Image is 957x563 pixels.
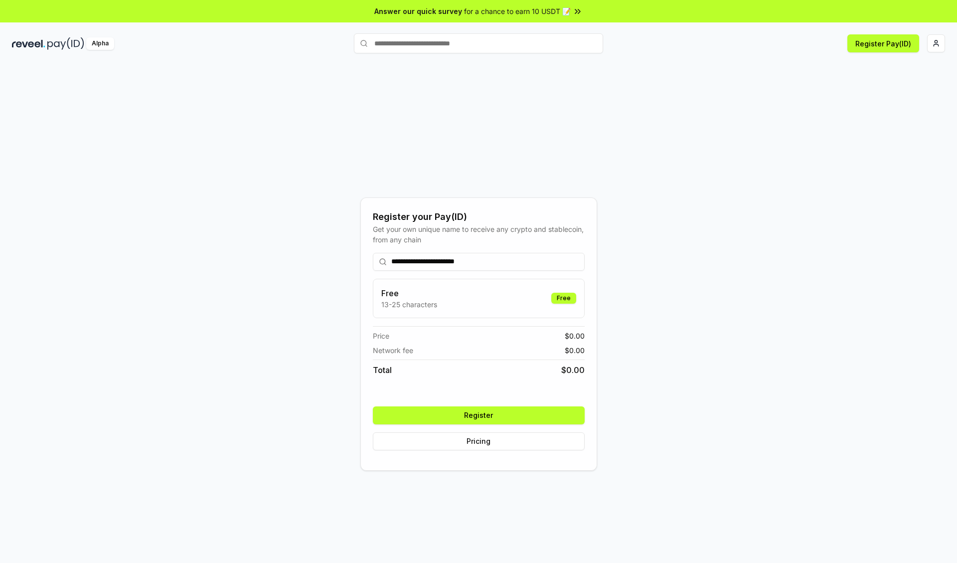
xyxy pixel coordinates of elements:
[381,299,437,310] p: 13-25 characters
[561,364,585,376] span: $ 0.00
[373,331,389,341] span: Price
[464,6,571,16] span: for a chance to earn 10 USDT 📝
[565,345,585,356] span: $ 0.00
[12,37,45,50] img: reveel_dark
[847,34,919,52] button: Register Pay(ID)
[381,287,437,299] h3: Free
[565,331,585,341] span: $ 0.00
[373,345,413,356] span: Network fee
[551,293,576,304] div: Free
[374,6,462,16] span: Answer our quick survey
[373,432,585,450] button: Pricing
[86,37,114,50] div: Alpha
[47,37,84,50] img: pay_id
[373,224,585,245] div: Get your own unique name to receive any crypto and stablecoin, from any chain
[373,364,392,376] span: Total
[373,406,585,424] button: Register
[373,210,585,224] div: Register your Pay(ID)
